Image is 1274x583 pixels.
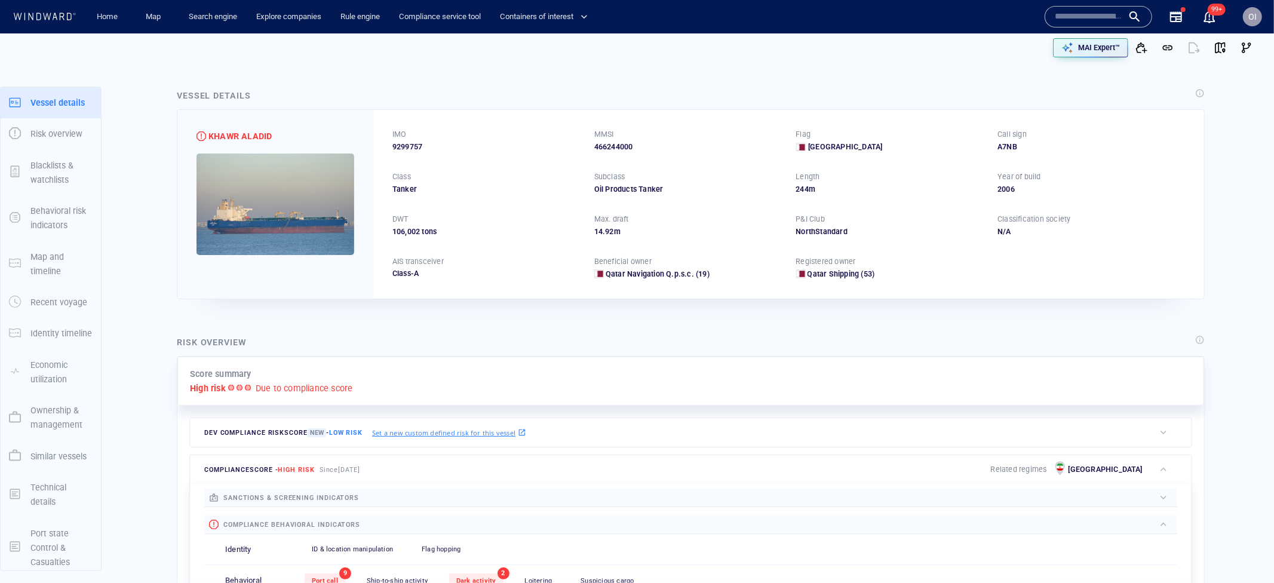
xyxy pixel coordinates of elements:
[223,521,360,529] span: compliance behavioral indicators
[251,7,326,27] a: Explore companies
[392,269,419,278] span: Class-A
[30,158,93,188] p: Blacklists & watchlists
[336,7,385,27] a: Rule engine
[997,129,1027,140] p: Call sign
[594,171,625,182] p: Subclass
[177,335,247,349] div: Risk overview
[197,131,206,141] div: High risk
[796,214,825,225] p: P&I Club
[796,256,856,267] p: Registered owner
[1,150,101,196] button: Blacklists & watchlists
[594,227,603,236] span: 14
[495,7,598,27] button: Containers of interest
[1223,529,1265,574] iframe: Chat
[30,403,93,432] p: Ownership & management
[204,428,363,437] span: Dev Compliance risk score -
[1,472,101,518] button: Technical details
[392,142,422,152] span: 9299757
[339,567,351,579] span: 9
[1053,38,1128,57] button: MAI Expert™
[1,441,101,472] button: Similar vessels
[614,227,621,236] span: m
[136,7,174,27] button: Map
[1,318,101,349] button: Identity timeline
[1248,12,1257,22] span: OI
[1,287,101,318] button: Recent voyage
[1,257,101,269] a: Map and timeline
[30,295,87,309] p: Recent voyage
[392,184,580,195] div: Tanker
[1,488,101,499] a: Technical details
[208,129,272,143] span: KHAWR ALADID
[1,296,101,308] a: Recent voyage
[1,349,101,395] button: Economic utilization
[30,449,87,464] p: Similar vessels
[1,128,101,139] a: Risk overview
[30,526,93,570] p: Port state Control & Casualties
[1,327,101,339] a: Identity timeline
[30,204,93,233] p: Behavioral risk indicators
[603,227,605,236] span: .
[1,412,101,423] a: Ownership & management
[997,184,1185,195] div: 2006
[859,269,874,280] span: (53)
[394,7,486,27] a: Compliance service tool
[30,96,85,110] p: Vessel details
[808,142,882,152] span: [GEOGRAPHIC_DATA]
[997,226,1185,237] div: N/A
[225,544,251,556] p: Identity
[606,269,710,280] a: Qatar Navigation Q.p.s.c. (19)
[594,214,629,225] p: Max. draft
[190,367,251,381] p: Score summary
[1,518,101,578] button: Port state Control & Casualties
[594,142,782,152] div: 466244000
[30,480,93,510] p: Technical details
[997,171,1041,182] p: Year of build
[184,7,242,27] a: Search engine
[796,185,809,194] span: 244
[594,129,614,140] p: MMSI
[1,166,101,177] a: Blacklists & watchlists
[809,185,815,194] span: m
[177,88,251,103] div: Vessel details
[392,256,444,267] p: AIS transceiver
[1241,5,1264,29] button: OI
[498,567,509,579] span: 2
[1,212,101,223] a: Behavioral risk indicators
[1208,4,1226,16] span: 99+
[1200,7,1219,26] a: 99+
[88,7,127,27] button: Home
[141,7,170,27] a: Map
[1202,10,1217,24] button: 99+
[1,395,101,441] button: Ownership & management
[93,7,123,27] a: Home
[392,226,580,237] div: 106,002 tons
[30,250,93,279] p: Map and timeline
[605,227,613,236] span: 92
[1233,35,1260,61] button: Visual Link Analysis
[372,428,515,438] p: Set a new custom defined risk for this vessel
[594,184,782,195] div: Oil Products Tanker
[1,450,101,461] a: Similar vessels
[606,269,694,278] span: Qatar Navigation Q.p.s.c.
[392,129,407,140] p: IMO
[372,426,526,439] a: Set a new custom defined risk for this vessel
[796,226,984,237] div: NorthStandard
[808,269,859,278] span: Qatar Shipping
[197,154,354,255] img: 5905c40d0328b758c69a602a_0
[329,429,363,437] span: Low risk
[30,358,93,387] p: Economic utilization
[190,381,226,395] p: High risk
[1128,35,1155,61] button: Add to vessel list
[278,466,314,474] span: High risk
[1069,464,1143,475] p: [GEOGRAPHIC_DATA]
[1202,10,1217,24] div: Notification center
[1155,35,1181,61] button: Get link
[1078,42,1120,53] p: MAI Expert™
[1,366,101,377] a: Economic utilization
[422,545,461,553] span: Flag hopping
[223,494,359,502] span: sanctions & screening indicators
